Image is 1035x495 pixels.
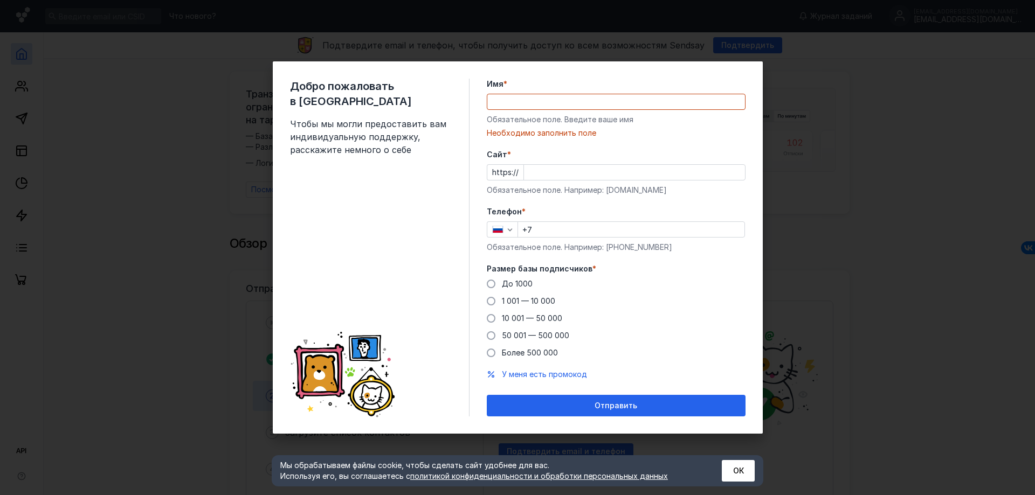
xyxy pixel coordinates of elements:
a: политикой конфиденциальности и обработки персональных данных [410,471,668,480]
div: Обязательное поле. Например: [PHONE_NUMBER] [487,242,746,253]
button: У меня есть промокод [502,369,587,380]
span: Добро пожаловать в [GEOGRAPHIC_DATA] [290,79,452,109]
span: До 1000 [502,279,533,288]
span: 50 001 — 500 000 [502,331,569,340]
button: Отправить [487,395,746,416]
div: Обязательное поле. Введите ваше имя [487,114,746,125]
span: Cайт [487,149,507,160]
span: Размер базы подписчиков [487,263,592,274]
span: Чтобы мы могли предоставить вам индивидуальную поддержку, расскажите немного о себе [290,117,452,156]
span: Имя [487,79,503,89]
span: Более 500 000 [502,348,558,357]
span: 10 001 — 50 000 [502,313,562,323]
span: 1 001 — 10 000 [502,296,555,305]
div: Обязательное поле. Например: [DOMAIN_NAME] [487,185,746,196]
button: ОК [722,460,755,482]
span: Отправить [595,401,637,410]
div: Необходимо заполнить поле [487,128,746,138]
span: Телефон [487,206,522,217]
div: Мы обрабатываем файлы cookie, чтобы сделать сайт удобнее для вас. Используя его, вы соглашаетесь c [280,460,695,482]
span: У меня есть промокод [502,369,587,379]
